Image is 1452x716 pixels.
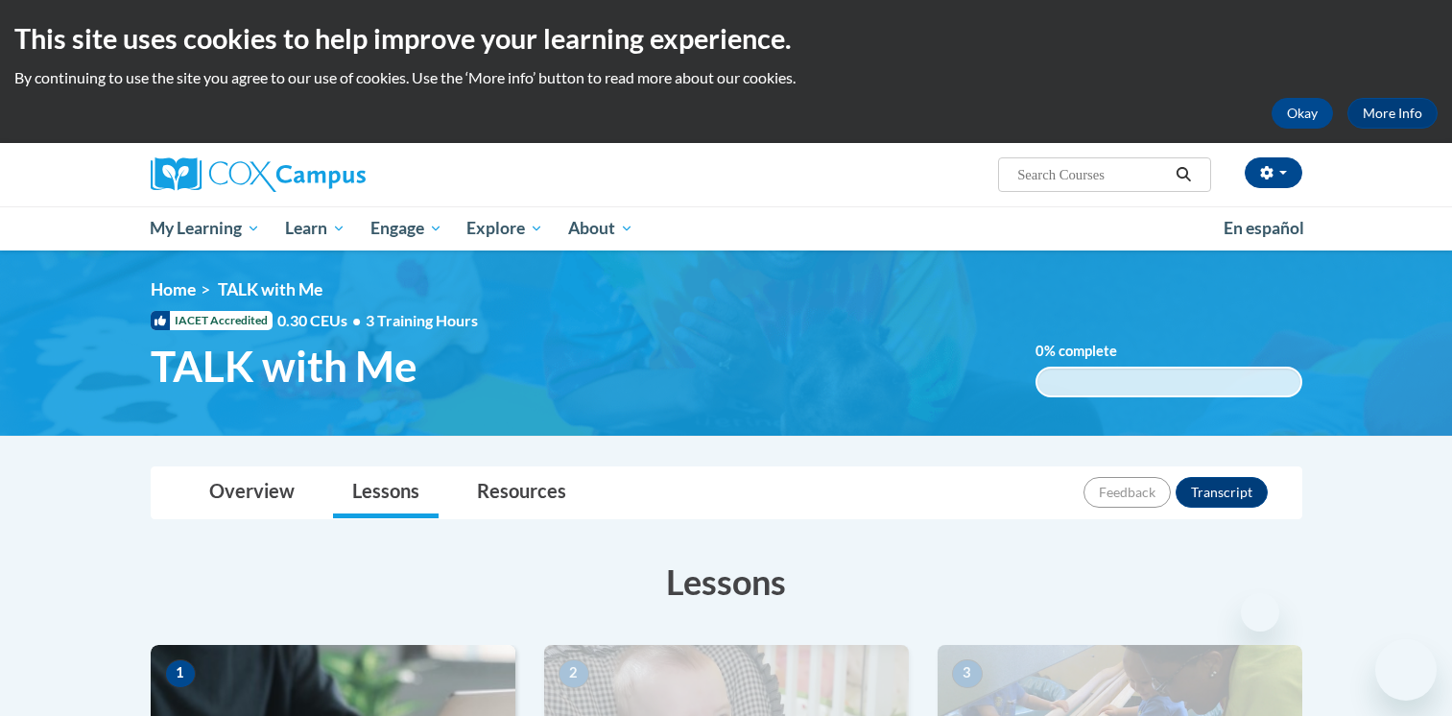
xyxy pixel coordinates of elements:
span: Learn [285,217,345,240]
iframe: Button to launch messaging window [1375,639,1437,701]
p: By continuing to use the site you agree to our use of cookies. Use the ‘More info’ button to read... [14,67,1438,88]
a: More Info [1347,98,1438,129]
span: IACET Accredited [151,311,273,330]
div: Main menu [122,206,1331,251]
span: About [568,217,633,240]
span: 0.30 CEUs [277,310,366,331]
a: My Learning [138,206,274,251]
a: Learn [273,206,358,251]
span: TALK with Me [151,341,417,392]
a: Overview [190,467,314,518]
label: % complete [1035,341,1146,362]
iframe: Close message [1241,593,1279,632]
span: • [352,311,361,329]
button: Transcript [1176,477,1268,508]
span: 1 [165,659,196,688]
span: 0 [1035,343,1044,359]
a: Engage [358,206,455,251]
img: Cox Campus [151,157,366,192]
input: Search Courses [1015,163,1169,186]
h2: This site uses cookies to help improve your learning experience. [14,19,1438,58]
button: Feedback [1083,477,1171,508]
span: 2 [559,659,589,688]
span: 3 Training Hours [366,311,478,329]
a: About [556,206,646,251]
button: Account Settings [1245,157,1302,188]
span: En español [1224,218,1304,238]
a: Home [151,279,196,299]
a: En español [1211,208,1317,249]
span: TALK with Me [218,279,322,299]
span: Engage [370,217,442,240]
a: Explore [454,206,556,251]
span: My Learning [150,217,260,240]
button: Search [1169,163,1198,186]
button: Okay [1272,98,1333,129]
a: Cox Campus [151,157,515,192]
a: Resources [458,467,585,518]
h3: Lessons [151,558,1302,606]
span: Explore [466,217,543,240]
span: 3 [952,659,983,688]
a: Lessons [333,467,439,518]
